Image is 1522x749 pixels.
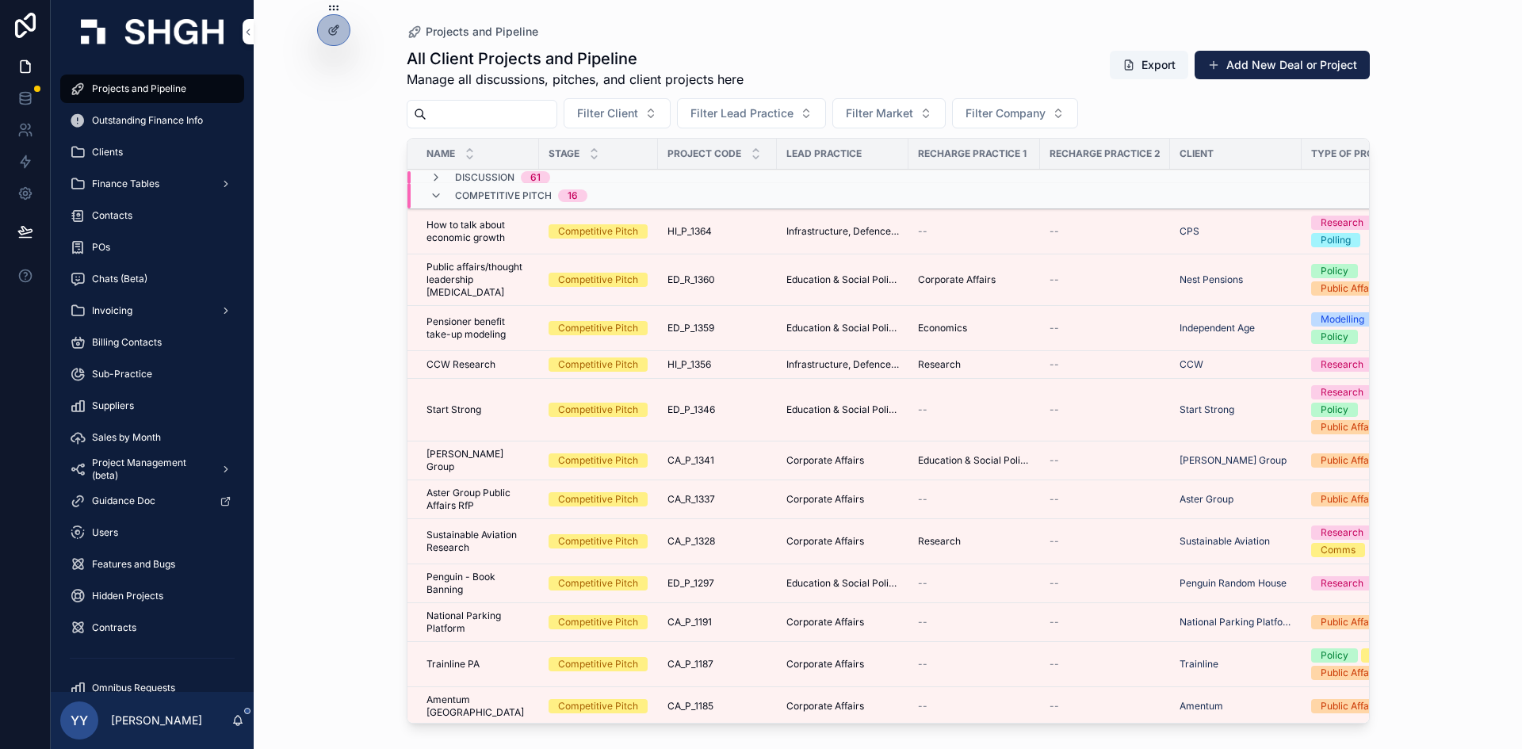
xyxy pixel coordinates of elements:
a: [PERSON_NAME] Group [1180,454,1287,467]
span: -- [918,700,927,713]
a: Public affairs/thought leadership [MEDICAL_DATA] [426,261,530,299]
span: Contacts [92,209,132,222]
div: Research [1321,525,1363,540]
a: Nest Pensions [1180,273,1243,286]
a: CA_P_1185 [667,700,767,713]
a: CA_P_1328 [667,535,767,548]
a: Chats (Beta) [60,265,244,293]
a: -- [1050,616,1161,629]
a: Research [918,358,1031,371]
span: Start Strong [426,403,481,416]
a: ED_P_1346 [667,403,767,416]
a: CCW Research [426,358,530,371]
a: CA_P_1191 [667,616,767,629]
span: Independent Age [1180,322,1255,334]
span: Recharge Practice 2 [1050,147,1161,160]
a: Corporate Affairs [786,616,899,629]
a: Amentum [GEOGRAPHIC_DATA] [426,694,530,719]
span: Aster Group [1180,493,1233,506]
div: Competitive Pitch [558,403,638,417]
span: National Parking Platform [426,610,530,635]
div: Public Affairs [1321,699,1380,713]
span: -- [1050,454,1059,467]
a: Sustainable Aviation Research [426,529,530,554]
a: Competitive Pitch [549,453,648,468]
div: Research [1321,357,1363,372]
a: HI_P_1364 [667,225,767,238]
a: Research [918,535,1031,548]
span: Corporate Affairs [786,658,864,671]
div: Competitive Pitch [558,453,638,468]
span: Omnibus Requests [92,682,175,694]
a: Penguin Random House [1180,577,1292,590]
a: How to talk about economic growth [426,219,530,244]
img: App logo [81,19,224,44]
a: HI_P_1356 [667,358,767,371]
button: Select Button [564,98,671,128]
h1: All Client Projects and Pipeline [407,48,744,70]
a: CA_P_1341 [667,454,767,467]
a: Corporate Affairs [786,454,899,467]
a: Add New Deal or Project [1195,51,1370,79]
a: -- [918,403,1031,416]
span: Start Strong [1180,403,1234,416]
a: CA_R_1337 [667,493,767,506]
a: -- [1050,358,1161,371]
span: -- [918,658,927,671]
div: 61 [530,171,541,184]
a: Penguin - Book Banning [426,571,530,596]
span: CCW Research [426,358,495,371]
span: -- [1050,700,1059,713]
a: Competitive Pitch [549,321,648,335]
a: Public Affairs [1311,615,1418,629]
span: Features and Bugs [92,558,175,571]
a: Corporate Affairs [786,493,899,506]
span: Amentum [1180,700,1223,713]
div: Polling [1321,233,1351,247]
a: CCW [1180,358,1292,371]
span: Education & Social Policy [786,273,899,286]
span: Infrastructure, Defence, Industrial, Transport [786,358,899,371]
a: PolicyPublic Affairs [1311,648,1418,680]
span: Invoicing [92,304,132,317]
span: Type of Project [1311,147,1398,160]
a: -- [1050,658,1161,671]
a: Competitive Pitch [549,576,648,590]
span: Project Code [667,147,741,160]
span: HI_P_1364 [667,225,712,238]
span: CA_P_1341 [667,454,714,467]
a: Features and Bugs [60,550,244,579]
a: Billing Contacts [60,328,244,357]
a: Competitive Pitch [549,534,648,548]
div: Competitive Pitch [558,357,638,372]
a: -- [1050,273,1161,286]
div: scrollable content [51,63,254,692]
div: Policy [1321,330,1348,344]
span: Stage [549,147,579,160]
a: Public Affairs [1311,492,1418,506]
a: Sub-Practice [60,360,244,388]
a: Start Strong [426,403,530,416]
span: Aster Group Public Affairs RfP [426,487,530,512]
span: -- [1050,225,1059,238]
a: -- [918,700,1031,713]
span: Penguin Random House [1180,577,1287,590]
div: Modelling [1321,312,1364,327]
span: Guidance Doc [92,495,155,507]
a: Clients [60,138,244,166]
span: Sub-Practice [92,368,152,380]
span: -- [1050,577,1059,590]
span: Pensioner benefit take-up modeling [426,315,530,341]
span: Discussion [455,171,514,184]
div: Public Affairs [1321,453,1380,468]
a: Public Affairs [1311,699,1418,713]
button: Export [1110,51,1188,79]
span: Competitive Pitch [455,189,552,202]
span: CCW [1180,358,1203,371]
a: Infrastructure, Defence, Industrial, Transport [786,225,899,238]
span: Economics [918,322,967,334]
a: Aster Group [1180,493,1292,506]
a: Omnibus Requests [60,674,244,702]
